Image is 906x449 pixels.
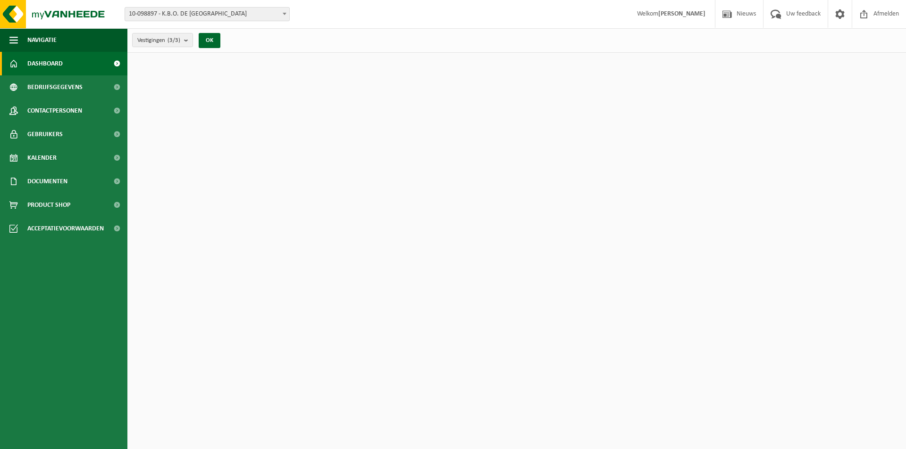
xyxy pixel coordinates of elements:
span: Documenten [27,170,67,193]
span: Vestigingen [137,33,180,48]
span: Product Shop [27,193,70,217]
button: OK [199,33,220,48]
span: Kalender [27,146,57,170]
span: Dashboard [27,52,63,75]
span: Contactpersonen [27,99,82,122]
span: Bedrijfsgegevens [27,75,83,99]
span: 10-098897 - K.B.O. DE KAMELEON - OUDENAARDE [125,8,289,21]
count: (3/3) [168,37,180,43]
button: Vestigingen(3/3) [132,33,193,47]
span: Navigatie [27,28,57,52]
strong: [PERSON_NAME] [658,10,705,17]
span: 10-098897 - K.B.O. DE KAMELEON - OUDENAARDE [125,7,290,21]
span: Gebruikers [27,122,63,146]
span: Acceptatievoorwaarden [27,217,104,240]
